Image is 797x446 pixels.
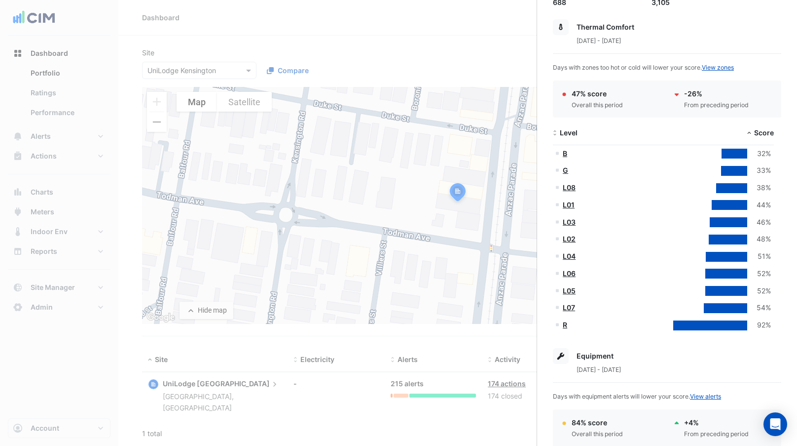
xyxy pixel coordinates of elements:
a: L05 [563,286,576,295]
a: L02 [563,235,576,243]
div: 52% [747,285,771,297]
div: 32% [747,148,771,160]
span: Thermal Comfort [577,23,634,31]
div: 47% score [572,88,623,99]
a: View alerts [690,393,721,400]
div: + 4% [684,417,749,428]
div: 46% [747,217,771,228]
div: 38% [747,182,771,194]
span: [DATE] - [DATE] [577,37,621,44]
div: 48% [747,234,771,245]
div: 33% [747,165,771,176]
div: 84% score [572,417,623,428]
a: L01 [563,201,575,209]
a: G [563,166,568,174]
span: Level [560,128,578,137]
span: Days with zones too hot or cold will lower your score. [553,64,734,71]
a: View zones [702,64,734,71]
a: L04 [563,252,576,260]
span: [DATE] - [DATE] [577,366,621,373]
div: -26% [684,88,749,99]
a: R [563,321,567,329]
div: From preceding period [684,101,749,110]
div: Open Intercom Messenger [763,412,787,436]
div: 54% [747,302,771,314]
span: Score [754,128,774,137]
div: 44% [747,200,771,211]
a: L08 [563,183,576,192]
a: L07 [563,303,575,312]
div: 51% [747,251,771,262]
div: Overall this period [572,101,623,110]
a: L06 [563,269,576,278]
a: L03 [563,218,576,226]
div: Overall this period [572,430,623,439]
div: 52% [747,268,771,280]
a: B [563,149,567,158]
span: Days with equipment alerts will lower your score. [553,393,721,400]
div: From preceding period [684,430,749,439]
div: 92% [747,320,771,331]
span: Equipment [577,352,614,360]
